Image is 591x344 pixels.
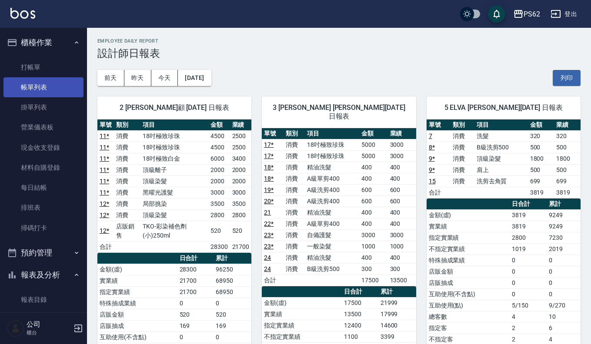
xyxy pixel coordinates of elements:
a: 21 [264,209,271,216]
td: 3500 [208,198,230,209]
th: 類別 [284,128,305,139]
td: 7230 [547,232,581,243]
td: 3819 [554,187,581,198]
th: 單號 [97,119,114,131]
td: 消費 [451,164,474,175]
td: 特殊抽成業績 [97,298,177,309]
td: 400 [359,218,387,229]
td: 總客數 [427,311,510,322]
td: 500 [528,142,554,153]
td: 3500 [230,198,252,209]
td: 14600 [378,320,416,331]
td: 169 [177,320,214,331]
td: 消費 [284,241,305,252]
th: 金額 [528,119,554,131]
td: 店販金額 [427,266,510,277]
th: 類別 [451,119,474,131]
td: 0 [214,331,251,343]
td: 3819 [510,209,547,221]
td: 0 [510,255,547,266]
td: 實業績 [97,275,177,286]
td: 300 [388,263,416,275]
td: 消費 [451,130,474,142]
td: 肩上 [474,164,528,175]
th: 項目 [474,119,528,131]
td: 2000 [230,175,252,187]
td: 400 [388,207,416,218]
td: 28300 [177,264,214,275]
td: 消費 [114,175,140,187]
td: TKO-彩染補色劑(小)250ml [140,221,208,241]
td: 不指定實業績 [262,331,342,342]
a: 排班表 [3,198,83,218]
td: 520 [214,309,251,320]
td: 3000 [230,187,252,198]
td: 2000 [230,164,252,175]
td: 洗剪去角質 [474,175,528,187]
a: 7 [429,132,432,139]
td: 頂級染髮 [140,175,208,187]
td: 0 [547,277,581,288]
td: 500 [554,164,581,175]
td: 0 [510,277,547,288]
td: 21700 [230,241,252,252]
td: 精油洗髮 [305,252,359,263]
td: 消費 [284,218,305,229]
td: 400 [359,207,387,218]
th: 日合計 [510,198,547,210]
a: 報表目錄 [3,290,83,310]
td: 自備護髮 [305,229,359,241]
th: 日合計 [177,253,214,264]
td: 18吋極致珍珠 [305,139,359,150]
td: 13500 [342,308,378,320]
td: 600 [359,184,387,195]
th: 項目 [140,119,208,131]
h5: 公司 [27,320,71,329]
td: A級洗剪400 [305,184,359,195]
td: 96250 [214,264,251,275]
td: 消費 [451,142,474,153]
th: 金額 [359,128,387,139]
td: 消費 [284,229,305,241]
button: PS62 [510,5,544,23]
td: 洗髮 [474,130,528,142]
td: 4 [510,311,547,322]
td: 320 [528,130,554,142]
td: 21700 [177,286,214,298]
a: 24 [264,265,271,272]
td: 400 [388,218,416,229]
td: 68950 [214,286,251,298]
td: 一般染髮 [305,241,359,252]
td: 0 [177,331,214,343]
td: 消費 [114,164,140,175]
button: 登出 [547,6,581,22]
td: 5000 [359,139,387,150]
td: 2000 [208,175,230,187]
td: 2800 [510,232,547,243]
td: 3000 [388,139,416,150]
th: 累計 [378,286,416,298]
td: 0 [510,266,547,277]
td: 400 [359,162,387,173]
div: PS62 [524,9,540,20]
th: 項目 [305,128,359,139]
th: 日合計 [342,286,378,298]
td: 5000 [359,150,387,162]
td: 消費 [284,139,305,150]
td: 實業績 [262,308,342,320]
td: 合計 [97,241,114,252]
p: 櫃台 [27,329,71,337]
td: 互助使用(不含點) [427,288,510,300]
a: 帳單列表 [3,77,83,97]
td: 1000 [388,241,416,252]
h3: 設計師日報表 [97,47,581,60]
td: 169 [214,320,251,331]
td: 1800 [554,153,581,164]
button: 列印 [553,70,581,86]
td: 消費 [284,263,305,275]
td: 指定實業績 [262,320,342,331]
td: 600 [359,195,387,207]
button: 昨天 [124,70,151,86]
button: [DATE] [178,70,211,86]
td: 局部挑染 [140,198,208,209]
